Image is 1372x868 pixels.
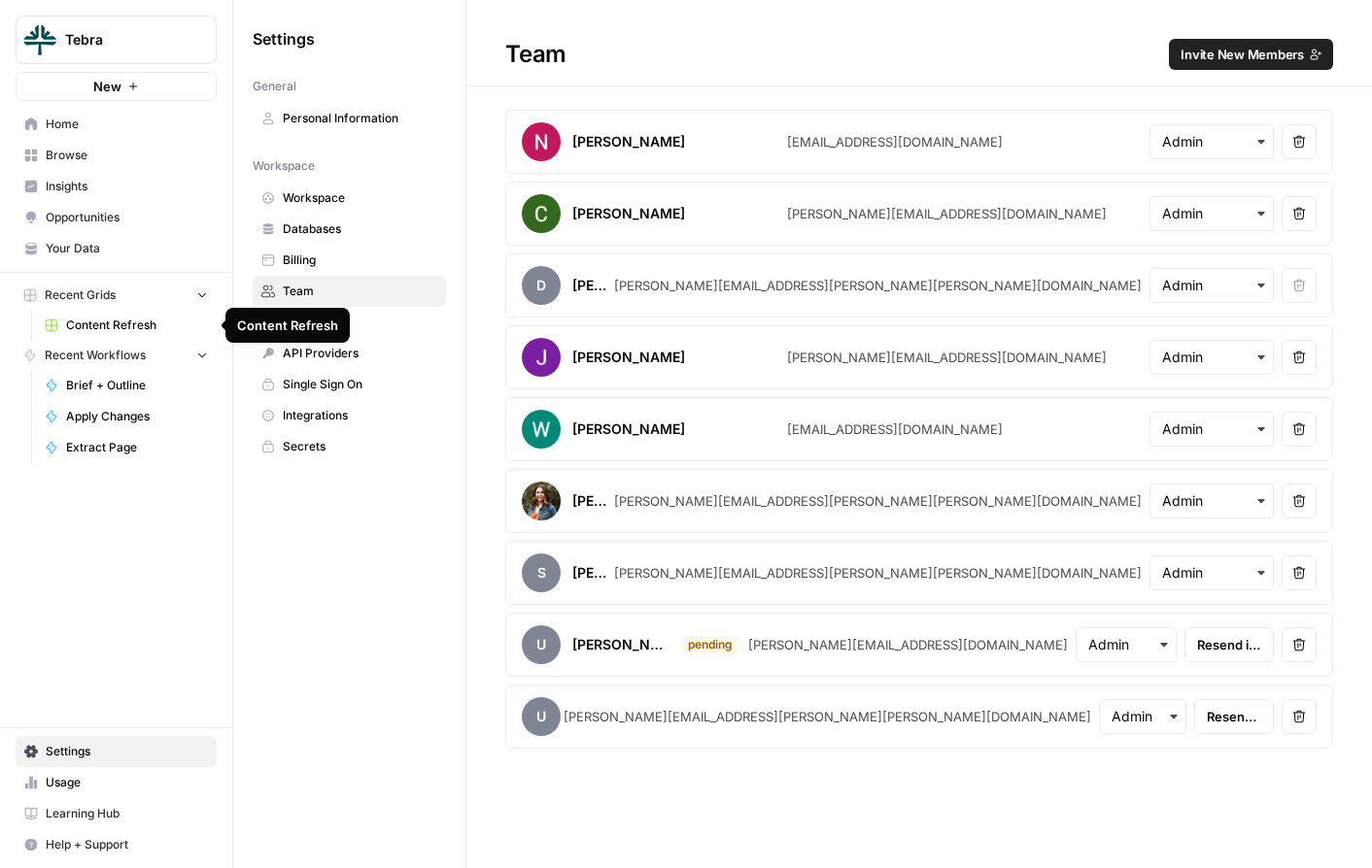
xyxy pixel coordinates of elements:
span: Databases [283,220,437,238]
span: Insights [46,178,208,195]
input: Admin [1112,707,1174,726]
span: Invite New Members [1181,45,1304,64]
a: Insights [16,171,217,202]
div: [PERSON_NAME][EMAIL_ADDRESS][DOMAIN_NAME] [748,635,1068,654]
span: Team [283,283,437,300]
input: Admin [1162,348,1261,367]
a: Personal Information [253,103,446,134]
span: Integrations [283,407,437,424]
a: Integrations [253,400,446,431]
div: [PERSON_NAME][EMAIL_ADDRESS][PERSON_NAME][PERSON_NAME][DOMAIN_NAME] [564,707,1091,726]
a: Billing [253,245,446,276]
span: General [253,78,296,95]
img: avatar [522,122,561,161]
span: Settings [46,743,208,760]
img: Tebra Logo [22,22,57,57]
a: Secrets [253,431,446,462]
div: [PERSON_NAME] [572,635,669,654]
div: [PERSON_NAME][EMAIL_ADDRESS][PERSON_NAME][PERSON_NAME][DOMAIN_NAME] [614,491,1142,511]
input: Admin [1162,276,1261,295]
span: Tebra [65,30,183,50]
a: Learning Hub [16,798,217,829]
span: Apply Changes [66,408,208,425]
button: Help + Support [16,829,217,860]
span: API Providers [283,345,437,362]
a: Browse [16,140,217,171]
a: Single Sign On [253,369,446,400]
div: [PERSON_NAME] [572,419,685,439]
span: Learning Hub [46,805,208,822]
span: D [522,266,561,305]
div: [PERSON_NAME][EMAIL_ADDRESS][PERSON_NAME][PERSON_NAME][DOMAIN_NAME] [614,276,1142,295]
span: Browse [46,147,208,164]
input: Admin [1162,563,1261,583]
button: Resend invite [1194,699,1274,734]
input: Admin [1162,132,1261,151]
div: [PERSON_NAME] [572,563,606,583]
input: Admin [1162,204,1261,223]
img: avatar [522,410,561,449]
span: Billing [283,251,437,269]
div: [PERSON_NAME] [572,132,685,151]
a: API Providers [253,338,446,369]
span: Tags [283,314,437,331]
span: Single Sign On [283,376,437,393]
button: New [16,72,217,101]
input: Admin [1162,491,1261,511]
span: Usage [46,774,208,791]
div: [PERSON_NAME][EMAIL_ADDRESS][PERSON_NAME][PERSON_NAME][DOMAIN_NAME] [614,563,1142,583]
span: Recent Workflows [45,347,146,364]
img: avatar [522,482,561,520]
span: Your Data [46,240,208,257]
a: Brief + Outline [36,370,217,401]
img: avatar [522,338,561,377]
div: Team [466,39,1372,70]
span: Secrets [283,438,437,455]
a: Apply Changes [36,401,217,432]
a: Team [253,276,446,307]
a: Content Refresh [36,310,217,341]
div: [EMAIL_ADDRESS][DOMAIN_NAME] [787,419,1003,439]
button: Workspace: Tebra [16,16,217,64]
div: Content Refresh [237,316,338,335]
div: [PERSON_NAME] [572,491,606,511]
span: Opportunities [46,209,208,226]
button: Recent Grids [16,281,217,310]
span: Resend invite [1197,635,1261,654]
div: [PERSON_NAME][EMAIL_ADDRESS][DOMAIN_NAME] [787,348,1107,367]
span: Personal Information [283,110,437,127]
a: Usage [16,767,217,798]
span: Workspace [283,189,437,207]
img: avatar [522,194,561,233]
span: Content Refresh [66,317,208,334]
div: [PERSON_NAME] [572,348,685,367]
a: Opportunities [16,202,217,233]
span: Home [46,116,208,133]
a: Workspace [253,183,446,214]
a: Extract Page [36,432,217,463]
div: [PERSON_NAME] [572,204,685,223]
span: Settings [253,27,315,50]
input: Admin [1162,419,1261,439]
a: Settings [16,736,217,767]
a: Home [16,109,217,140]
button: Invite New Members [1169,39,1333,70]
a: Your Data [16,233,217,264]
span: Brief + Outline [66,377,208,394]
span: Help + Support [46,836,208,853]
span: Extract Page [66,439,208,456]
button: Resend invite [1184,627,1274,662]
span: Resend invite [1207,707,1261,726]
div: [PERSON_NAME] [572,276,606,295]
a: Tags [253,307,446,338]
span: u [522,625,561,664]
span: Recent Grids [45,286,116,304]
span: u [522,697,561,736]
div: [EMAIL_ADDRESS][DOMAIN_NAME] [787,132,1003,151]
span: S [522,553,561,592]
span: New [93,77,121,96]
button: Recent Workflows [16,341,217,370]
div: [PERSON_NAME][EMAIL_ADDRESS][DOMAIN_NAME] [787,204,1107,223]
span: Workspace [253,157,315,175]
div: pending [680,636,740,653]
